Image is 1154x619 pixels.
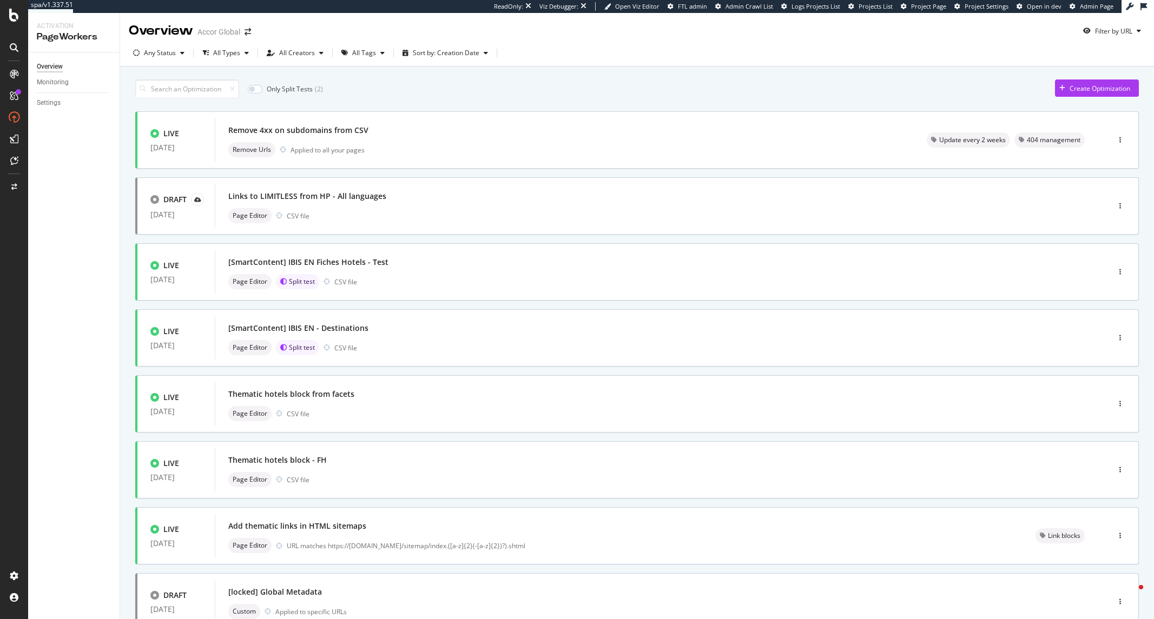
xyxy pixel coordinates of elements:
span: Page Editor [233,344,267,351]
div: All Tags [352,50,376,56]
span: Update every 2 weeks [939,137,1006,143]
button: Any Status [129,44,189,62]
div: Applied to all your pages [291,145,365,155]
a: FTL admin [668,2,707,11]
div: neutral label [927,132,1010,148]
span: Page Editor [233,542,267,549]
iframe: Intercom live chat [1117,582,1143,608]
div: Accor Global [197,26,240,37]
div: neutral label [228,208,272,223]
div: CSV file [334,343,357,352]
div: [DATE] [150,473,202,482]
div: LIVE [163,458,179,469]
button: Filter by URL [1079,22,1145,39]
div: URL matches https://[DOMAIN_NAME]/sitemap/index.([a-z]{2}(-[a-z]{2})?).shtml [287,541,1010,550]
div: [DATE] [150,143,202,152]
a: Project Page [901,2,946,11]
div: Only Split Tests [267,84,313,94]
div: Thematic hotels block - FH [228,455,327,465]
div: [DATE] [150,341,202,350]
div: [SmartContent] IBIS EN - Destinations [228,323,368,334]
button: All Types [198,44,253,62]
div: LIVE [163,524,179,535]
div: CSV file [287,475,309,484]
span: Admin Crawl List [726,2,773,10]
a: Open Viz Editor [604,2,660,11]
div: [locked] Global Metadata [228,587,322,597]
span: Custom [233,608,256,615]
span: Page Editor [233,278,267,285]
div: Links to LIMITLESS from HP - All languages [228,191,386,202]
div: [DATE] [150,539,202,548]
span: Open Viz Editor [615,2,660,10]
div: ReadOnly: [494,2,523,11]
span: Split test [289,278,315,285]
div: neutral label [228,274,272,289]
div: CSV file [334,277,357,287]
span: 404 management [1027,137,1080,143]
div: Overview [37,61,63,72]
div: neutral label [1036,528,1085,543]
div: neutral label [228,142,275,157]
span: Page Editor [233,410,267,417]
div: CSV file [287,409,309,418]
div: neutral label [228,340,272,355]
div: DRAFT [163,194,187,205]
a: Projects List [848,2,893,11]
span: Logs Projects List [792,2,840,10]
div: CSV file [287,211,309,221]
div: Create Optimization [1070,84,1130,93]
div: neutral label [228,538,272,553]
div: Applied to specific URLs [275,607,347,616]
div: [SmartContent] IBIS EN Fiches Hotels - Test [228,257,388,268]
a: Settings [37,97,112,109]
a: Logs Projects List [781,2,840,11]
div: neutral label [1014,132,1085,148]
span: Projects List [859,2,893,10]
div: PageWorkers [37,31,111,43]
div: Overview [129,22,193,40]
span: Page Editor [233,476,267,483]
a: Project Settings [954,2,1008,11]
button: Sort by: Creation Date [398,44,492,62]
div: All Types [213,50,240,56]
div: brand label [276,274,319,289]
div: [DATE] [150,605,202,614]
span: Remove Urls [233,147,271,153]
div: [DATE] [150,210,202,219]
div: Viz Debugger: [539,2,578,11]
div: Filter by URL [1095,26,1132,36]
div: neutral label [228,472,272,487]
a: Admin Crawl List [715,2,773,11]
div: DRAFT [163,590,187,601]
button: All Creators [262,44,328,62]
span: Open in dev [1027,2,1061,10]
div: Monitoring [37,77,69,88]
span: Admin Page [1080,2,1113,10]
span: Split test [289,344,315,351]
span: Project Settings [965,2,1008,10]
span: Page Editor [233,212,267,219]
div: [DATE] [150,275,202,284]
div: arrow-right-arrow-left [245,28,251,36]
div: neutral label [228,406,272,421]
a: Monitoring [37,77,112,88]
div: ( 2 ) [315,84,323,94]
div: All Creators [279,50,315,56]
div: Add thematic links in HTML sitemaps [228,521,366,531]
div: LIVE [163,326,179,337]
div: Any Status [144,50,176,56]
div: Activation [37,22,111,31]
div: LIVE [163,392,179,403]
div: LIVE [163,260,179,271]
a: Overview [37,61,112,72]
input: Search an Optimization [135,79,239,98]
a: Open in dev [1017,2,1061,11]
div: brand label [276,340,319,355]
div: neutral label [228,604,260,619]
div: Sort by: Creation Date [413,50,479,56]
div: Settings [37,97,61,109]
div: Thematic hotels block from facets [228,389,354,400]
div: LIVE [163,128,179,139]
button: Create Optimization [1055,79,1139,97]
